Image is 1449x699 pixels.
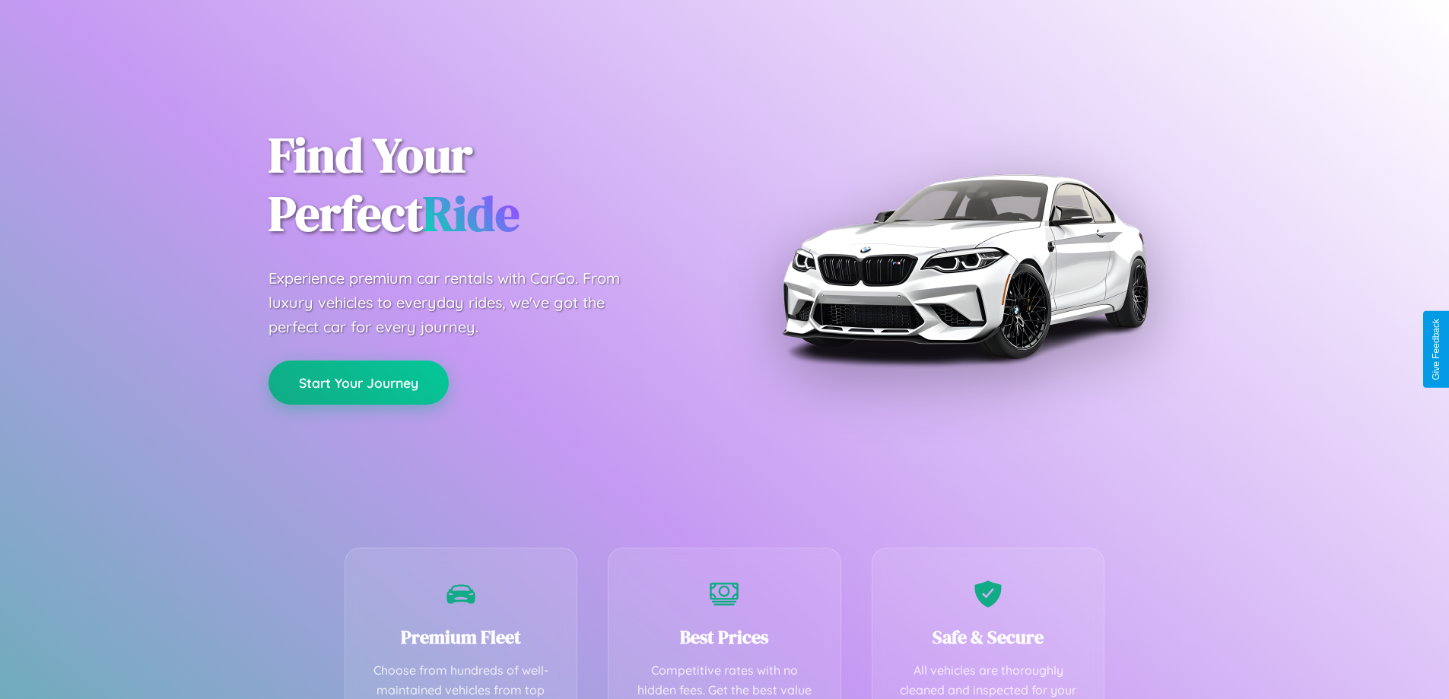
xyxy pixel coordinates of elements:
img: Premium BMW car rental vehicle [774,76,1155,456]
span: Ride [423,180,520,246]
button: Start Your Journey [269,361,449,405]
h3: Best Prices [631,624,818,650]
div: Give Feedback [1431,319,1441,380]
h3: Safe & Secure [895,624,1082,650]
p: Experience premium car rentals with CarGo. From luxury vehicles to everyday rides, we've got the ... [269,266,649,339]
h3: Premium Fleet [368,624,554,650]
h1: Find Your Perfect [269,126,702,243]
